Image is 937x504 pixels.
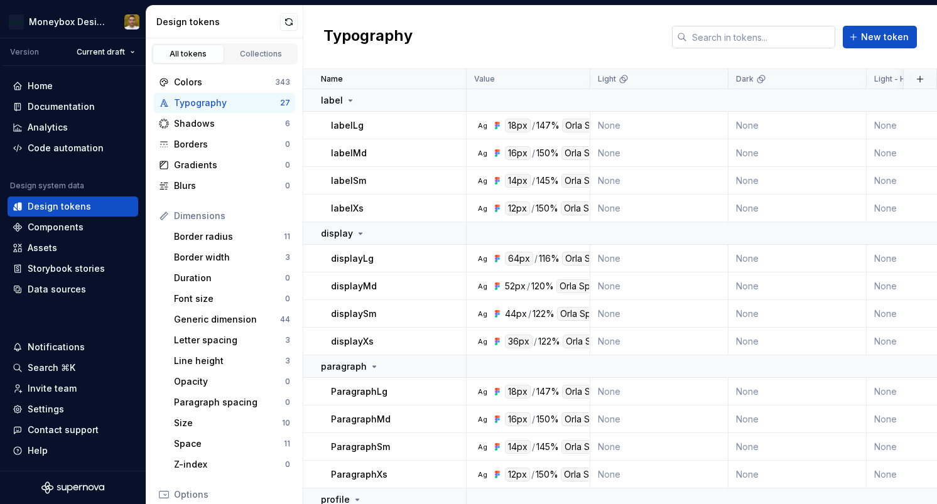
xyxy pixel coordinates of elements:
a: Blurs0 [154,176,295,196]
div: Orla Sprig Sans [561,174,632,188]
p: labelMd [331,147,367,159]
div: Help [28,444,48,457]
div: 150% [536,468,558,481]
a: Border width3 [169,247,295,267]
p: display [321,227,353,240]
div: Border radius [174,230,284,243]
div: Options [174,488,290,501]
p: ParagraphXs [331,468,387,481]
div: Z-index [174,458,285,471]
div: 0 [285,377,290,387]
td: None [590,328,728,355]
div: 122% [538,335,560,348]
div: Ag [477,254,487,264]
div: 3 [285,335,290,345]
div: 18px [505,385,531,399]
button: Search ⌘K [8,358,138,378]
a: Typography27 [154,93,295,113]
div: Orla Sprig Sans [561,201,631,215]
div: 18px [505,119,531,132]
h2: Typography [323,26,413,48]
div: / [532,440,535,454]
div: Invite team [28,382,77,395]
div: 145% [536,174,559,188]
td: None [728,112,867,139]
div: Orla Sprig Sans [562,252,632,265]
div: Moneybox Design System [29,16,109,28]
a: Shadows6 [154,114,295,134]
div: Collections [230,49,293,59]
div: Notifications [28,341,85,353]
div: Colors [174,76,275,88]
p: ParagraphSm [331,441,390,453]
p: paragraph [321,360,367,373]
div: Version [10,47,39,57]
button: Contact support [8,420,138,440]
div: 11 [284,439,290,449]
td: None [590,461,728,488]
img: c17557e8-ebdc-49e2-ab9e-7487adcf6d53.png [9,14,24,29]
div: / [531,201,534,215]
div: Gradients [174,159,285,171]
div: 52px [505,279,526,293]
div: Shadows [174,117,285,130]
div: 64px [505,252,533,265]
a: Code automation [8,138,138,158]
div: Opacity [174,375,285,388]
div: Orla Sprig Sans [556,279,627,293]
div: 122% [533,307,555,321]
a: Storybook stories [8,259,138,279]
div: Orla Sprig Sans [563,335,633,348]
div: Paragraph spacing [174,396,285,409]
p: displayMd [331,280,377,292]
p: displayXs [331,335,374,348]
div: Ag [477,387,487,397]
div: 14px [505,174,531,188]
a: Paragraph spacing0 [169,392,295,412]
td: None [728,461,867,488]
td: None [728,139,867,167]
div: Assets [28,242,57,254]
div: Ag [477,336,487,346]
div: All tokens [157,49,220,59]
div: 120% [531,279,554,293]
td: None [590,112,728,139]
a: Line height3 [169,351,295,371]
span: Current draft [77,47,125,57]
a: Generic dimension44 [169,309,295,330]
div: Ag [477,121,487,131]
div: Generic dimension [174,313,280,326]
td: None [590,300,728,328]
div: / [532,385,535,399]
a: Space11 [169,434,295,454]
div: Ag [477,442,487,452]
div: Orla Sprig Sans [562,119,632,132]
p: label [321,94,343,107]
div: Design system data [10,181,84,191]
input: Search in tokens... [687,26,835,48]
a: Assets [8,238,138,258]
div: Design tokens [28,200,91,213]
div: 3 [285,356,290,366]
div: Orla Sprig Sans [561,146,632,160]
img: Jamie [124,14,139,29]
a: Home [8,76,138,96]
a: Colors343 [154,72,295,92]
div: 0 [285,397,290,407]
div: 3 [285,252,290,262]
a: Invite team [8,378,138,399]
a: Gradients0 [154,155,295,175]
div: / [534,252,538,265]
div: 147% [536,385,560,399]
div: Storybook stories [28,262,105,275]
div: 147% [536,119,560,132]
p: displaySm [331,308,376,320]
td: None [728,272,867,300]
a: Duration0 [169,268,295,288]
div: 27 [280,98,290,108]
div: Border width [174,251,285,264]
div: Letter spacing [174,334,285,346]
a: Letter spacing3 [169,330,295,350]
div: Ag [477,414,487,424]
div: Ag [477,148,487,158]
